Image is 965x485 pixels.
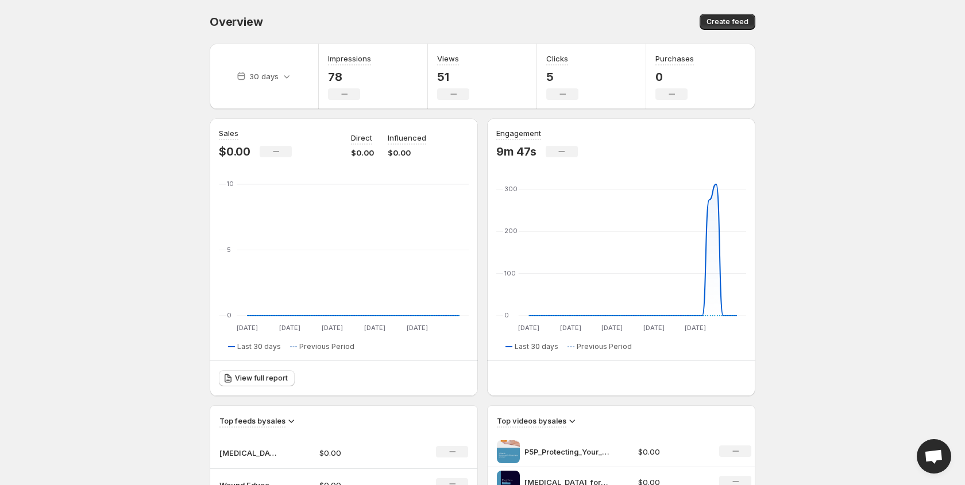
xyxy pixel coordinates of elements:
[546,70,578,84] p: 5
[917,439,951,474] a: Open chat
[219,370,295,386] a: View full report
[601,324,623,332] text: [DATE]
[524,446,611,457] p: P5P_Protecting_Your_Nerve_Cells
[279,324,300,332] text: [DATE]
[328,53,371,64] h3: Impressions
[351,132,372,143] p: Direct
[518,324,539,332] text: [DATE]
[210,15,263,29] span: Overview
[219,127,238,139] h3: Sales
[219,145,250,158] p: $0.00
[319,447,401,459] p: $0.00
[437,53,459,64] h3: Views
[504,227,518,235] text: 200
[643,324,665,332] text: [DATE]
[351,147,374,158] p: $0.00
[219,415,285,426] h3: Top feeds by sales
[560,324,581,332] text: [DATE]
[364,324,385,332] text: [DATE]
[707,17,748,26] span: Create feed
[407,324,428,332] text: [DATE]
[497,415,566,426] h3: Top videos by sales
[227,246,231,254] text: 5
[235,374,288,383] span: View full report
[497,440,520,463] img: P5P_Protecting_Your_Nerve_Cells
[638,446,706,457] p: $0.00
[655,53,694,64] h3: Purchases
[577,342,632,351] span: Previous Period
[249,71,279,82] p: 30 days
[685,324,706,332] text: [DATE]
[515,342,558,351] span: Last 30 days
[496,127,541,139] h3: Engagement
[437,70,469,84] p: 51
[237,324,258,332] text: [DATE]
[227,311,231,319] text: 0
[299,342,354,351] span: Previous Period
[504,269,516,277] text: 100
[388,132,426,143] p: Influenced
[388,147,426,158] p: $0.00
[237,342,281,351] span: Last 30 days
[504,185,518,193] text: 300
[546,53,568,64] h3: Clicks
[219,447,277,459] p: [MEDICAL_DATA] Education
[504,311,509,319] text: 0
[328,70,371,84] p: 78
[227,180,234,188] text: 10
[655,70,694,84] p: 0
[496,145,536,158] p: 9m 47s
[700,14,755,30] button: Create feed
[322,324,343,332] text: [DATE]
